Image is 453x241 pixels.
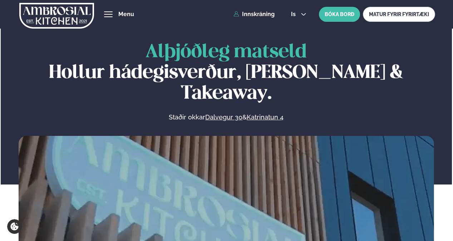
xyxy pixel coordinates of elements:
[104,10,113,19] button: hamburger
[7,219,22,234] a: Cookie settings
[291,11,298,17] span: is
[319,7,360,22] button: BÓKA BORÐ
[285,11,312,17] button: is
[19,42,434,104] h1: Hollur hádegisverður, [PERSON_NAME] & Takeaway.
[233,11,275,18] a: Innskráning
[363,7,435,22] a: MATUR FYRIR FYRIRTÆKI
[146,43,307,61] span: Alþjóðleg matseld
[91,113,361,122] p: Staðir okkar &
[247,113,284,122] a: Katrinatun 4
[205,113,242,122] a: Dalvegur 30
[19,1,94,30] img: logo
